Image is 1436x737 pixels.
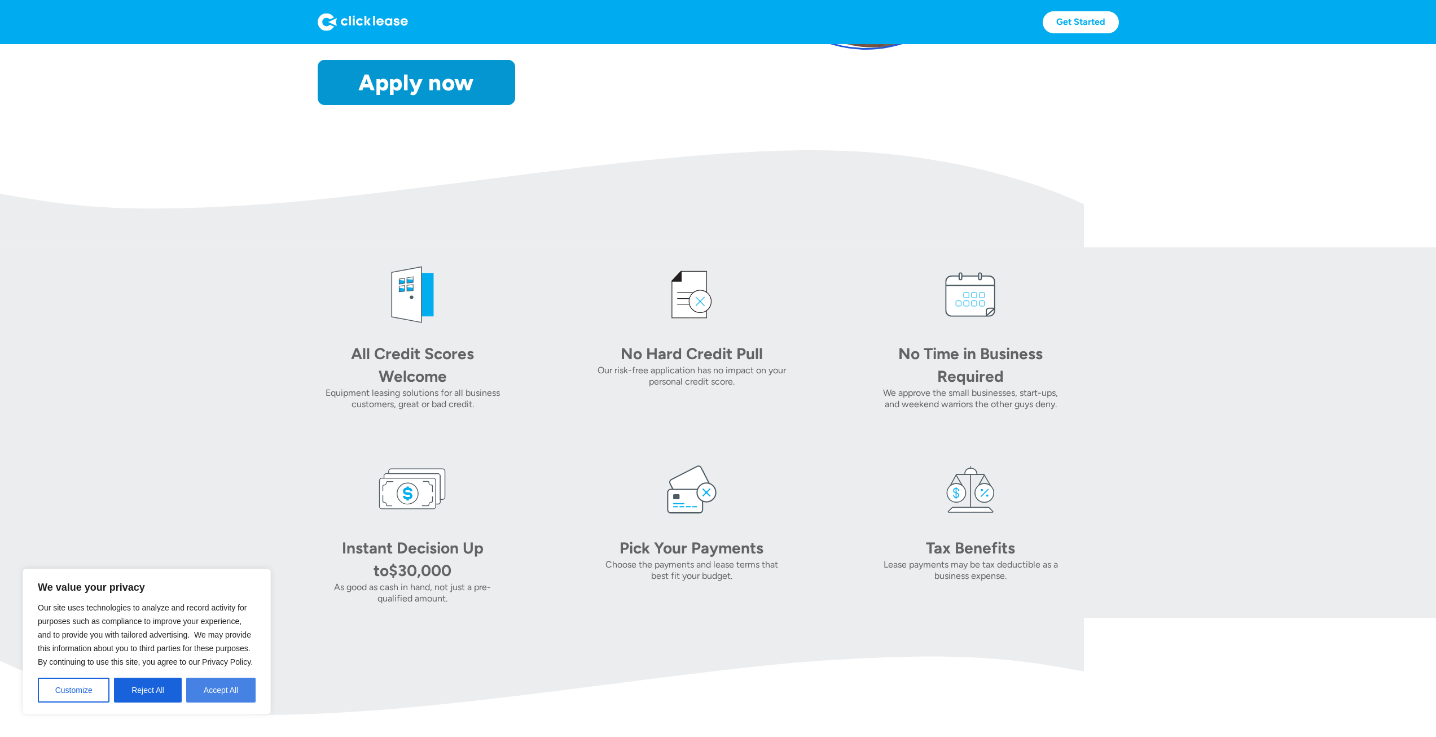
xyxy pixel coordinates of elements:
div: Equipment leasing solutions for all business customers, great or bad credit. [318,387,508,410]
div: Instant Decision Up to [342,538,484,580]
div: No Time in Business Required [892,342,1049,387]
button: Reject All [114,678,182,703]
div: All Credit Scores Welcome [333,342,491,387]
div: Pick Your Payments [613,537,771,559]
img: tax icon [937,455,1004,523]
img: calendar icon [937,261,1004,329]
img: Logo [318,13,408,31]
button: Customize [38,678,109,703]
p: We value your privacy [38,581,256,594]
span: Our site uses technologies to analyze and record activity for purposes such as compliance to impr... [38,603,253,666]
a: Get Started [1043,11,1119,33]
div: No Hard Credit Pull [613,342,771,365]
div: We approve the small businesses, start-ups, and weekend warriors the other guys deny. [876,387,1066,410]
img: welcome icon [379,261,446,329]
div: We value your privacy [23,569,271,714]
button: Accept All [186,678,256,703]
div: Choose the payments and lease terms that best fit your budget. [596,559,787,582]
div: Lease payments may be tax deductible as a business expense. [876,559,1066,582]
a: Apply now [318,60,515,105]
div: Tax Benefits [892,537,1049,559]
img: money icon [379,455,446,523]
div: Our risk-free application has no impact on your personal credit score. [596,365,787,387]
div: As good as cash in hand, not just a pre-qualified amount. [318,582,508,604]
div: $30,000 [389,561,451,580]
img: credit icon [658,261,726,329]
img: card icon [658,455,726,523]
